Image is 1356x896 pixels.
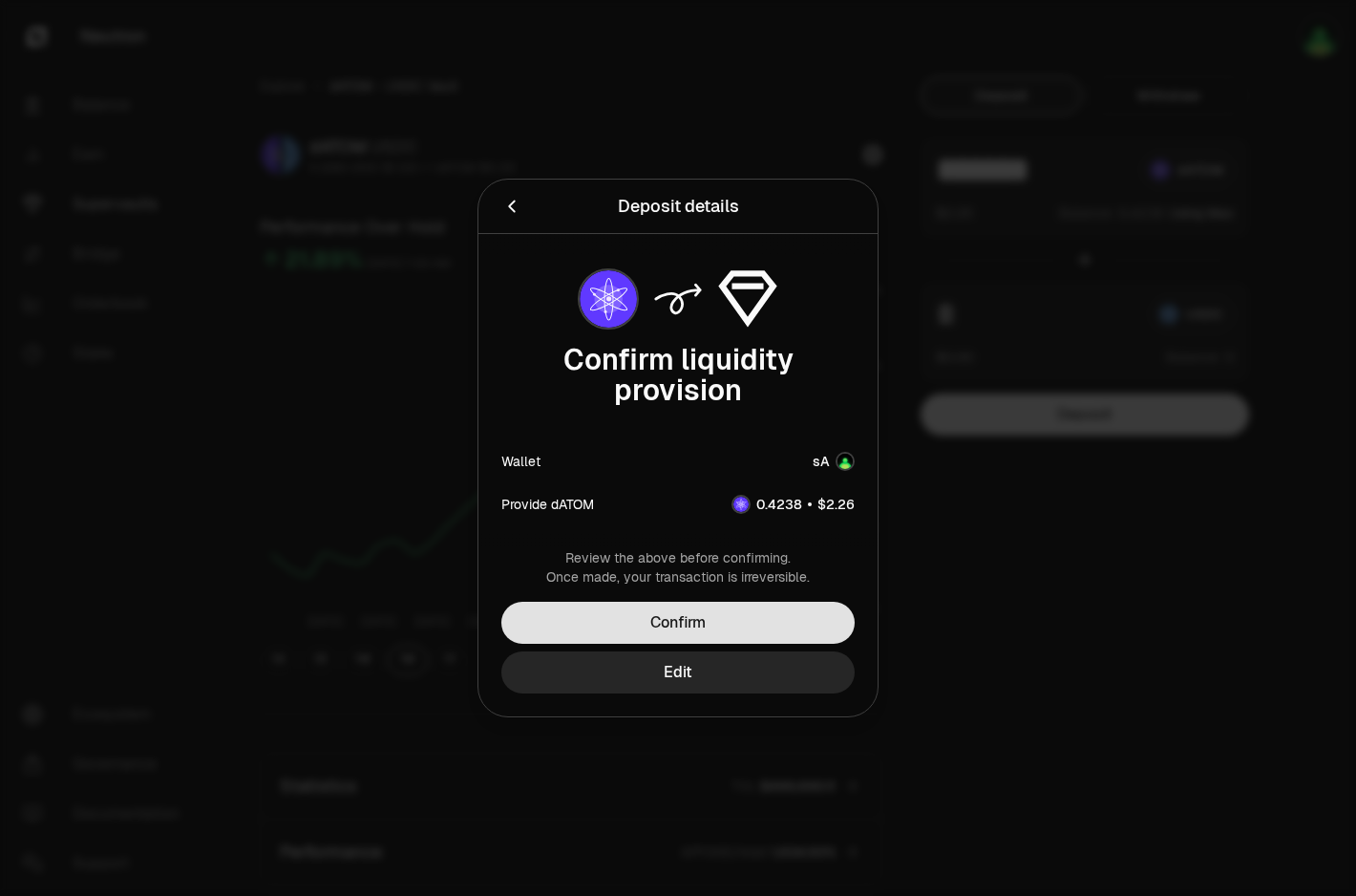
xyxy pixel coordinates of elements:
[501,548,855,587] div: Review the above before confirming. Once made, your transaction is irreversible.
[618,193,739,220] div: Deposit details
[813,452,855,471] button: sAAccount Image
[501,651,855,693] button: Edit
[733,497,749,512] img: dATOM Logo
[837,454,853,469] img: Account Image
[501,193,522,220] button: Back
[580,270,637,328] img: dATOM Logo
[501,452,540,471] div: Wallet
[813,452,830,471] div: sA
[501,602,855,644] button: Confirm
[501,345,855,406] div: Confirm liquidity provision
[501,495,594,514] div: Provide dATOM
